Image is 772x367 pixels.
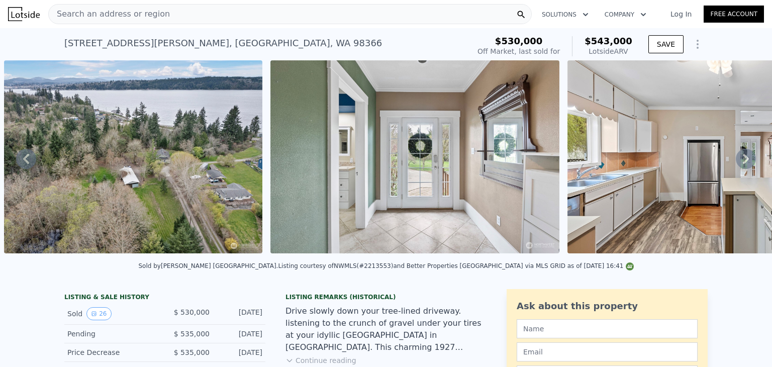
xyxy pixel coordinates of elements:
img: NWMLS Logo [626,262,634,270]
span: $530,000 [495,36,543,46]
div: [DATE] [218,347,262,357]
input: Name [517,319,698,338]
span: $543,000 [585,36,632,46]
span: $ 535,000 [174,348,210,356]
div: Drive slowly down your tree-lined driveway. listening to the crunch of gravel under your tires at... [285,305,487,353]
div: Pending [67,329,157,339]
button: Show Options [688,34,708,54]
div: Price Decrease [67,347,157,357]
img: Sale: 149463984 Parcel: 102229609 [270,60,559,253]
div: Listing courtesy of NWMLS (#2213553) and Better Properties [GEOGRAPHIC_DATA] via MLS GRID as of [... [278,262,633,269]
div: [DATE] [218,329,262,339]
div: LISTING & SALE HISTORY [64,293,265,303]
input: Email [517,342,698,361]
span: Search an address or region [49,8,170,20]
a: Free Account [704,6,764,23]
span: $ 530,000 [174,308,210,316]
span: $ 535,000 [174,330,210,338]
img: Lotside [8,7,40,21]
button: Company [597,6,654,24]
div: Sold by [PERSON_NAME] [GEOGRAPHIC_DATA] . [139,262,278,269]
button: Solutions [534,6,597,24]
button: View historical data [86,307,111,320]
div: Ask about this property [517,299,698,313]
button: Continue reading [285,355,356,365]
img: Sale: 149463984 Parcel: 102229609 [4,60,262,253]
div: Sold [67,307,157,320]
div: [DATE] [218,307,262,320]
div: Off Market, last sold for [477,46,560,56]
button: SAVE [648,35,684,53]
div: [STREET_ADDRESS][PERSON_NAME] , [GEOGRAPHIC_DATA] , WA 98366 [64,36,382,50]
a: Log In [658,9,704,19]
div: Lotside ARV [585,46,632,56]
div: Listing Remarks (Historical) [285,293,487,301]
